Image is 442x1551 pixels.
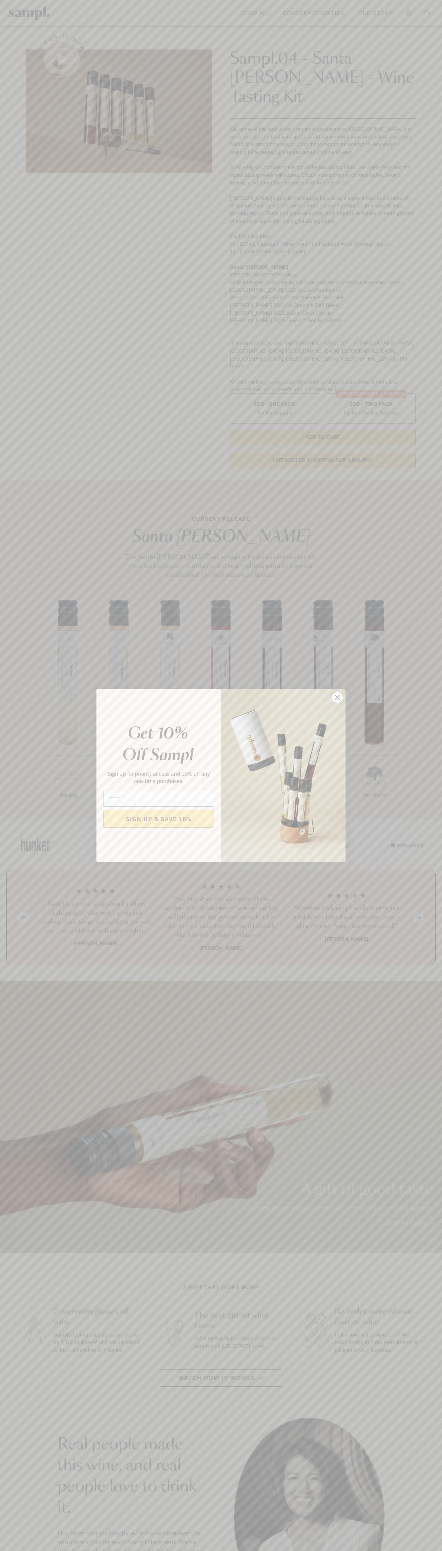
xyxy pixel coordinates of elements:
input: Email [103,791,214,807]
span: Sign up for priority access and 10% off any one-time purchases. [108,770,210,784]
em: Get 10% Off Sampl [122,726,194,763]
img: 96933287-25a1-481a-a6d8-4dd623390dc6.png [221,689,346,862]
button: SIGN UP & SAVE 10% [103,810,214,828]
button: Close dialog [332,692,343,703]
